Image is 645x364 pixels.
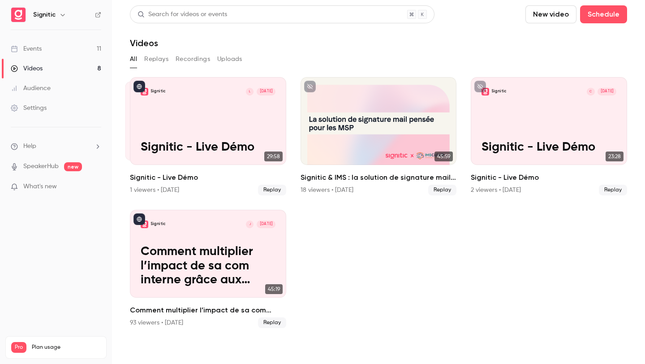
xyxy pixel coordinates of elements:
span: Replay [258,317,286,328]
li: Signitic - Live Démo [471,77,627,195]
span: Plan usage [32,344,101,351]
div: 18 viewers • [DATE] [301,186,353,195]
div: 93 viewers • [DATE] [130,318,183,327]
button: New video [525,5,576,23]
button: published [133,81,145,92]
li: help-dropdown-opener [11,142,101,151]
span: [DATE] [598,88,616,95]
a: Signitic - Live DémoSigniticC[DATE]Signitic - Live Démo23:28Signitic - Live Démo2 viewers • [DATE... [471,77,627,195]
span: new [64,162,82,171]
span: Pro [11,342,26,353]
p: Signitic - Live Démo [482,140,617,155]
div: Search for videos or events [138,10,227,19]
a: Comment multiplier l’impact de sa com interne grâce aux signatures mail.SigniticJ[DATE]Comment mu... [130,210,286,328]
button: All [130,52,137,66]
button: unpublished [474,81,486,92]
span: What's new [23,182,57,191]
h6: Signitic [33,10,56,19]
li: Signitic - Live Démo [130,77,286,195]
span: [DATE] [257,221,275,228]
div: L [245,87,254,96]
div: Events [11,44,42,53]
span: [DATE] [257,88,275,95]
span: Help [23,142,36,151]
p: Signitic - Live Démo [141,140,276,155]
button: Recordings [176,52,210,66]
button: Replays [144,52,168,66]
section: Videos [130,5,627,359]
p: Comment multiplier l’impact de sa com interne grâce aux signatures mail. [141,245,276,287]
button: Uploads [217,52,242,66]
h2: Signitic - Live Démo [130,172,286,183]
button: Schedule [580,5,627,23]
a: SpeakerHub [23,162,59,171]
div: 2 viewers • [DATE] [471,186,521,195]
span: 29:58 [264,152,283,161]
li: Signitic & IMS : la solution de signature mail pensée pour les MSP [301,77,457,195]
span: 45:59 [434,152,453,161]
div: C [586,87,595,96]
p: Signitic [151,221,165,227]
h2: Signitic - Live Démo [471,172,627,183]
li: Comment multiplier l’impact de sa com interne grâce aux signatures mail. [130,210,286,328]
a: 45:59Signitic & IMS : la solution de signature mail pensée pour les MSP18 viewers • [DATE]Replay [301,77,457,195]
h2: Comment multiplier l’impact de sa com interne grâce aux signatures mail. [130,305,286,316]
span: Replay [599,185,627,195]
button: published [133,213,145,225]
button: unpublished [304,81,316,92]
div: J [245,220,254,229]
h2: Signitic & IMS : la solution de signature mail pensée pour les MSP [301,172,457,183]
span: Replay [428,185,456,195]
div: Settings [11,104,47,113]
a: Signitic - Live DémoSigniticL[DATE]Signitic - Live Démo29:58Signitic - Live DémoSigniticL[DATE]Si... [130,77,286,195]
div: Audience [11,84,51,93]
span: 23:28 [606,152,623,161]
h1: Videos [130,38,158,48]
p: Signitic [151,89,165,94]
ul: Videos [130,77,627,328]
span: Replay [258,185,286,195]
div: Videos [11,64,43,73]
span: 45:19 [265,284,283,294]
div: 1 viewers • [DATE] [130,186,179,195]
img: Signitic [11,8,26,22]
p: Signitic [492,89,506,94]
